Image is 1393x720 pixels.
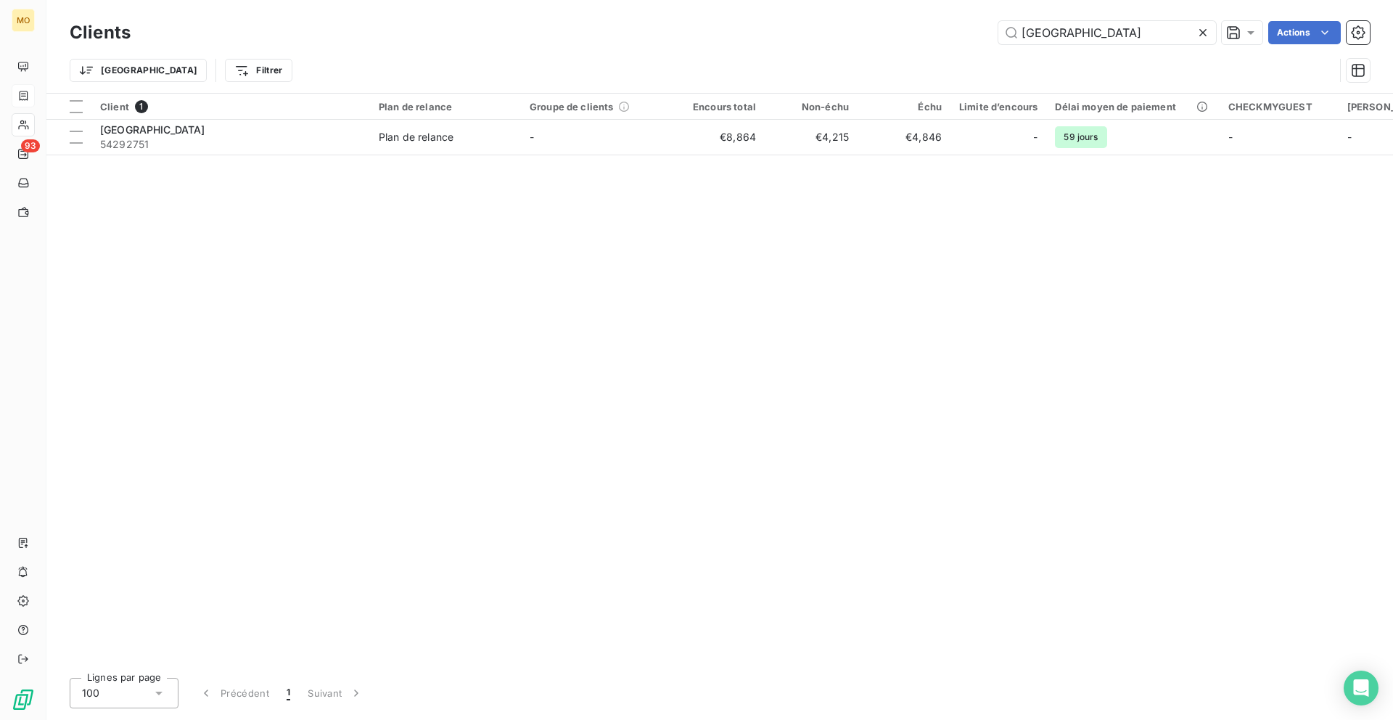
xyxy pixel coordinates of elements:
[21,139,40,152] span: 93
[998,21,1216,44] input: Rechercher
[12,9,35,32] div: MO
[1055,101,1210,112] div: Délai moyen de paiement
[100,123,205,136] span: [GEOGRAPHIC_DATA]
[1055,126,1106,148] span: 59 jours
[379,101,512,112] div: Plan de relance
[1344,671,1378,705] div: Open Intercom Messenger
[278,678,299,708] button: 1
[1228,101,1330,112] div: CHECKMYGUEST
[530,101,614,112] span: Groupe de clients
[1268,21,1341,44] button: Actions
[681,101,756,112] div: Encours total
[190,678,278,708] button: Précédent
[1228,131,1233,143] span: -
[672,120,765,155] td: €8,864
[287,686,290,700] span: 1
[379,130,453,144] div: Plan de relance
[765,120,858,155] td: €4,215
[959,101,1037,112] div: Limite d’encours
[12,142,34,165] a: 93
[100,137,361,152] span: 54292751
[530,131,534,143] span: -
[225,59,292,82] button: Filtrer
[1033,130,1037,144] span: -
[70,59,207,82] button: [GEOGRAPHIC_DATA]
[1347,131,1352,143] span: -
[135,100,148,113] span: 1
[12,688,35,711] img: Logo LeanPay
[866,101,942,112] div: Échu
[773,101,849,112] div: Non-échu
[299,678,372,708] button: Suivant
[82,686,99,700] span: 100
[100,101,129,112] span: Client
[858,120,950,155] td: €4,846
[70,20,131,46] h3: Clients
